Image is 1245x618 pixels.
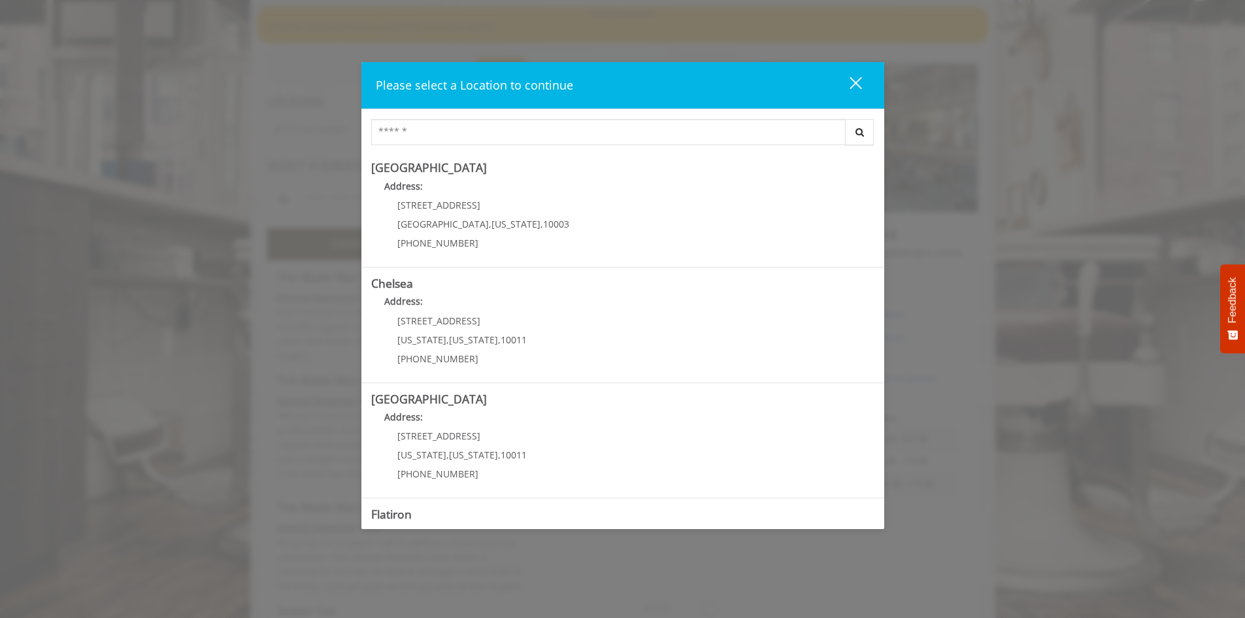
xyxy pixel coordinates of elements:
[371,119,874,152] div: Center Select
[835,76,861,95] div: close dialog
[501,334,527,346] span: 10011
[540,218,543,230] span: ,
[449,449,498,461] span: [US_STATE]
[371,506,412,522] b: Flatiron
[491,218,540,230] span: [US_STATE]
[397,199,480,211] span: [STREET_ADDRESS]
[498,334,501,346] span: ,
[371,275,413,291] b: Chelsea
[371,391,487,407] b: [GEOGRAPHIC_DATA]
[371,160,487,175] b: [GEOGRAPHIC_DATA]
[397,468,478,480] span: [PHONE_NUMBER]
[543,218,569,230] span: 10003
[384,411,423,423] b: Address:
[376,77,573,93] span: Please select a Location to continue
[371,119,846,145] input: Search Center
[489,218,491,230] span: ,
[384,295,423,307] b: Address:
[1227,277,1238,323] span: Feedback
[397,315,480,327] span: [STREET_ADDRESS]
[397,430,480,442] span: [STREET_ADDRESS]
[498,449,501,461] span: ,
[397,334,446,346] span: [US_STATE]
[446,449,449,461] span: ,
[852,128,867,137] i: Search button
[449,334,498,346] span: [US_STATE]
[397,218,489,230] span: [GEOGRAPHIC_DATA]
[501,449,527,461] span: 10011
[1220,264,1245,353] button: Feedback - Show survey
[825,72,870,99] button: close dialog
[397,449,446,461] span: [US_STATE]
[384,180,423,192] b: Address:
[397,237,478,249] span: [PHONE_NUMBER]
[397,352,478,365] span: [PHONE_NUMBER]
[446,334,449,346] span: ,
